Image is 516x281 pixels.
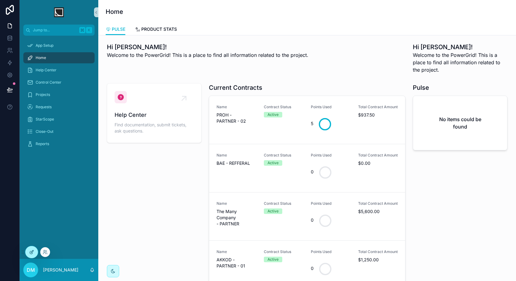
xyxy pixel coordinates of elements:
[413,43,507,51] h1: Hi [PERSON_NAME]!
[33,28,77,33] span: Jump to...
[209,144,405,192] a: NameBAE - REFFERALContract StatusActivePoints Used0Total Contract Amount$0.00
[23,126,95,137] a: Close-Out
[36,92,50,97] span: Projects
[36,105,52,109] span: Requests
[87,28,92,33] span: K
[358,153,398,158] span: Total Contract Amount
[209,96,405,144] a: NamePROH - PARTNER - 02Contract StatusActivePoints Used5Total Contract Amount$937.50
[268,112,279,117] div: Active
[358,208,398,215] span: $5,600.00
[268,160,279,166] div: Active
[311,105,351,109] span: Points Used
[413,51,507,73] span: Welcome to the PowerGrid! This is a place to find all information related to the project.
[209,192,405,240] a: NameThe Many Company - PARTNERContract StatusActivePoints Used0Total Contract Amount$5,600.00
[36,43,53,48] span: App Setup
[264,153,304,158] span: Contract Status
[27,266,35,274] span: DM
[112,26,125,32] span: PULSE
[311,153,351,158] span: Points Used
[358,105,398,109] span: Total Contract Amount
[115,122,194,134] span: Find documentation, submit tickets, ask questions.
[23,52,95,63] a: Home
[311,166,314,178] div: 0
[141,26,177,32] span: PRODUCT STATS
[358,249,398,254] span: Total Contract Amount
[413,83,429,92] h1: Pulse
[268,208,279,214] div: Active
[36,141,49,146] span: Reports
[106,24,125,35] a: PULSE
[23,114,95,125] a: StarScope
[23,40,95,51] a: App Setup
[311,249,351,254] span: Points Used
[217,208,256,227] span: The Many Company - PARTNER
[23,138,95,149] a: Reports
[217,201,256,206] span: Name
[264,249,304,254] span: Contract Status
[36,117,54,122] span: StarScope
[36,129,53,134] span: Close-Out
[23,65,95,76] a: Help Center
[23,89,95,100] a: Projects
[20,36,98,157] div: scrollable content
[311,117,313,130] div: 5
[36,55,46,60] span: Home
[107,43,308,51] h1: Hi [PERSON_NAME]!
[358,112,398,118] span: $937.50
[23,77,95,88] a: Control Center
[264,105,304,109] span: Contract Status
[217,160,256,166] span: BAE - REFFERAL
[264,201,304,206] span: Contract Status
[209,83,262,92] h1: Current Contracts
[358,201,398,206] span: Total Contract Amount
[217,153,256,158] span: Name
[36,68,57,73] span: Help Center
[311,201,351,206] span: Points Used
[135,24,177,36] a: PRODUCT STATS
[358,257,398,263] span: $1,250.00
[23,25,95,36] button: Jump to...K
[433,116,487,130] h2: No items could be found
[36,80,61,85] span: Control Center
[268,257,279,262] div: Active
[23,101,95,113] a: Requests
[217,249,256,254] span: Name
[311,262,314,275] div: 0
[115,111,194,119] span: Help Center
[217,105,256,109] span: Name
[217,257,256,269] span: AKKOD - PARTNER - 01
[217,112,256,124] span: PROH - PARTNER - 02
[107,51,308,59] span: Welcome to the PowerGrid! This is a place to find all information related to the project.
[311,214,314,226] div: 0
[358,160,398,166] span: $0.00
[43,267,78,273] p: [PERSON_NAME]
[107,84,201,143] a: Help CenterFind documentation, submit tickets, ask questions.
[54,7,64,17] img: App logo
[106,7,123,16] h1: Home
